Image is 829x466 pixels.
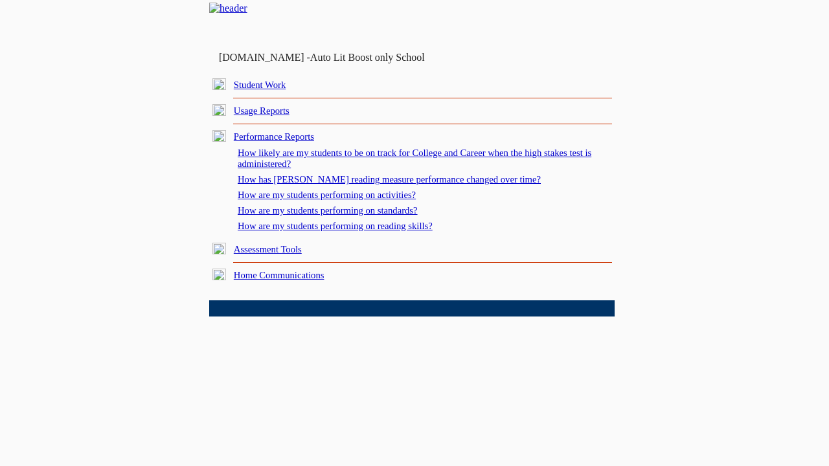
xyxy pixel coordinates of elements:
[212,104,226,116] img: plus.gif
[310,52,425,63] nobr: Auto Lit Boost only School
[238,205,418,216] a: How are my students performing on standards?
[212,78,226,90] img: plus.gif
[234,244,302,254] a: Assessment Tools
[212,130,226,142] img: minus.gif
[234,80,286,90] a: Student Work
[209,3,247,14] img: header
[212,243,226,254] img: plus.gif
[238,174,541,184] a: How has [PERSON_NAME] reading measure performance changed over time?
[212,269,226,280] img: plus.gif
[238,148,591,169] a: How likely are my students to be on track for College and Career when the high stakes test is adm...
[234,105,290,116] a: Usage Reports
[234,270,324,280] a: Home Communications
[219,52,457,63] td: [DOMAIN_NAME] -
[238,221,433,231] a: How are my students performing on reading skills?
[234,131,314,142] a: Performance Reports
[238,190,416,200] a: How are my students performing on activities?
